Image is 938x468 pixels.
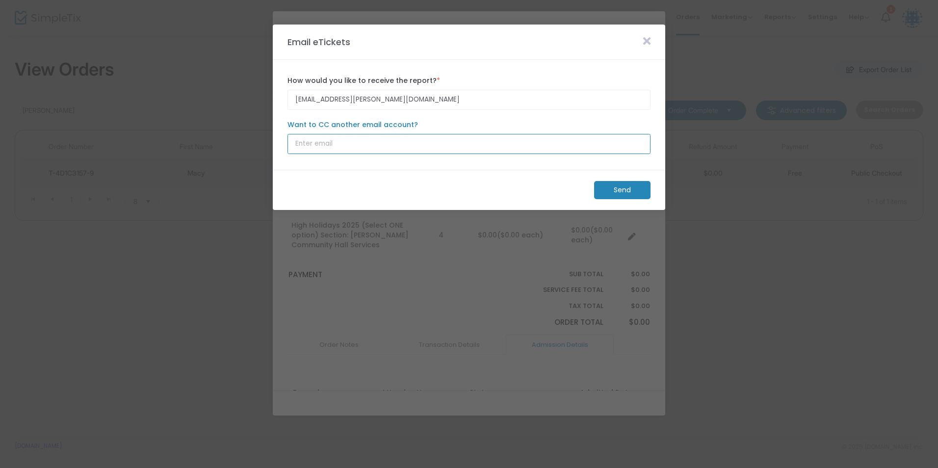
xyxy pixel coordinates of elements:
[273,25,665,60] m-panel-header: Email eTickets
[287,120,651,130] label: Want to CC another email account?
[283,35,355,49] m-panel-title: Email eTickets
[287,134,651,154] input: Enter email
[594,181,651,199] m-button: Send
[287,76,651,86] label: How would you like to receive the report?
[287,90,651,110] input: Enter email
